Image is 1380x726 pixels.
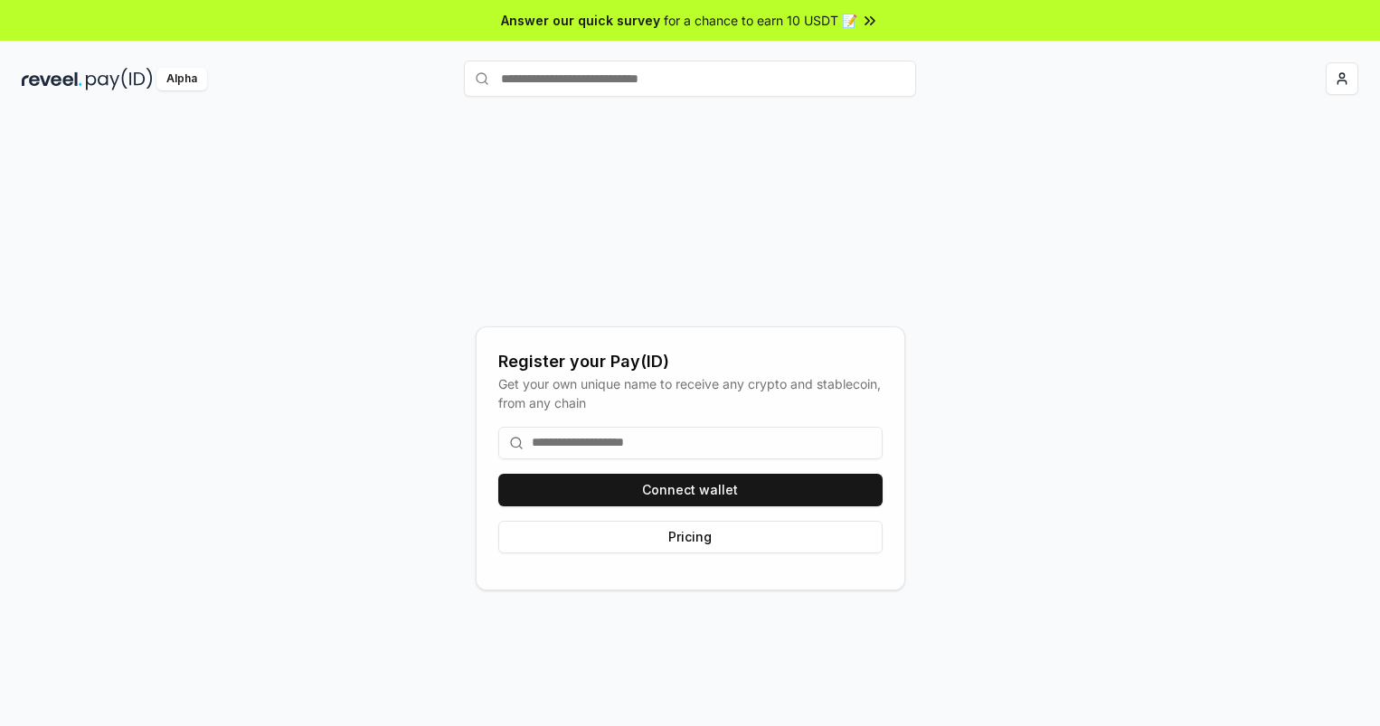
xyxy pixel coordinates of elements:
button: Pricing [498,521,883,553]
span: Answer our quick survey [501,11,660,30]
img: reveel_dark [22,68,82,90]
div: Alpha [156,68,207,90]
button: Connect wallet [498,474,883,506]
div: Register your Pay(ID) [498,349,883,374]
div: Get your own unique name to receive any crypto and stablecoin, from any chain [498,374,883,412]
span: for a chance to earn 10 USDT 📝 [664,11,857,30]
img: pay_id [86,68,153,90]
